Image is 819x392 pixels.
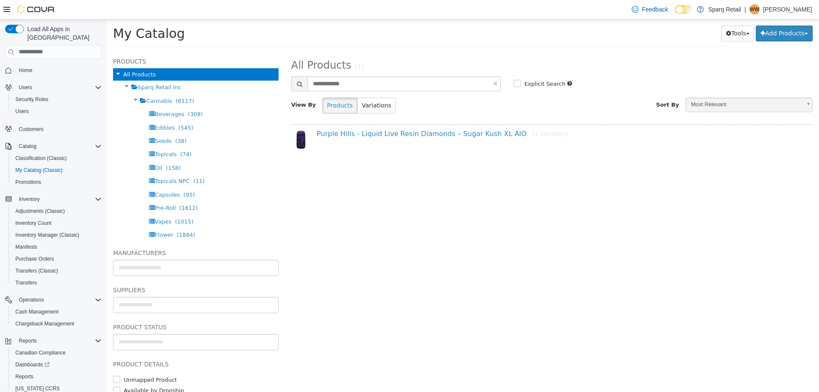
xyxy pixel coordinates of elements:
a: Adjustments (Classic) [12,206,68,216]
span: Transfers (Classic) [15,267,58,274]
span: Reports [15,336,102,346]
span: Sort By [549,82,572,88]
span: (95) [77,172,88,178]
span: Beverages [48,91,78,98]
a: My Catalog (Classic) [12,165,66,175]
span: Chargeback Management [15,320,74,327]
h5: Product Status [6,302,172,313]
button: My Catalog (Classic) [9,164,105,176]
span: Load All Apps in [GEOGRAPHIC_DATA] [24,25,102,42]
button: Variations [250,78,289,94]
button: Transfers [9,277,105,289]
a: Dashboards [9,359,105,371]
button: Canadian Compliance [9,347,105,359]
a: Customers [15,124,47,134]
span: Users [19,84,32,91]
span: Adjustments (Classic) [12,206,102,216]
span: Adjustments (Classic) [15,208,65,215]
a: Users [12,106,32,116]
span: Users [15,108,29,115]
p: [PERSON_NAME] [763,4,812,15]
span: WW [750,4,760,15]
button: Reports [15,336,40,346]
a: Inventory Manager (Classic) [12,230,83,240]
span: Inventory Manager (Classic) [15,232,79,238]
span: Security Roles [12,94,102,105]
span: Reports [12,372,102,382]
button: Users [2,81,105,93]
span: My Catalog (Classic) [15,167,63,174]
span: My Catalog (Classic) [12,165,102,175]
span: Operations [19,296,44,303]
button: Purchase Orders [9,253,105,265]
span: Catalog [15,141,102,151]
span: (309) [81,91,96,98]
span: (545) [72,105,87,111]
span: All Products [185,40,245,52]
img: Cova [17,5,55,14]
span: Manifests [12,242,102,252]
small: [1 variation] [426,111,462,118]
button: Promotions [9,176,105,188]
span: Manifests [15,244,37,250]
span: View By [185,82,209,88]
span: Transfers [15,279,37,286]
button: Security Roles [9,93,105,105]
span: (158) [59,145,74,151]
span: Customers [19,126,44,133]
button: Products [216,78,251,94]
a: Promotions [12,177,45,187]
span: My Catalog [6,6,78,21]
span: Pre-Roll [48,185,69,192]
span: Catalog [19,143,36,150]
label: Explicit Search [415,60,459,69]
button: Inventory Manager (Classic) [9,229,105,241]
p: | [744,4,746,15]
span: (74) [73,131,85,138]
span: Promotions [12,177,102,187]
label: Available by Dropship [15,367,77,375]
button: Tools [615,6,648,22]
button: Inventory [15,194,43,204]
button: Catalog [15,141,40,151]
button: Chargeback Management [9,318,105,330]
span: Feedback [642,5,668,14]
button: Operations [2,294,105,306]
a: Purchase Orders [12,254,58,264]
small: (1) [248,43,257,51]
a: Most Relevant [579,78,706,93]
button: Inventory [2,193,105,205]
button: Cash Management [9,306,105,318]
span: Purchase Orders [12,254,102,264]
span: Edibles [48,105,68,111]
button: Home [2,64,105,76]
span: Canadian Compliance [15,349,66,356]
span: Users [12,106,102,116]
span: Reports [19,337,37,344]
span: Inventory Count [12,218,102,228]
h5: Suppliers [6,265,172,276]
span: Operations [15,295,102,305]
span: All Products [17,52,49,58]
span: Inventory [15,194,102,204]
span: Users [15,82,102,93]
span: Inventory Manager (Classic) [12,230,102,240]
button: Add Products [649,6,706,22]
button: Users [15,82,35,93]
a: Transfers (Classic) [12,266,61,276]
span: Chargeback Management [12,319,102,329]
button: Adjustments (Classic) [9,205,105,217]
span: Purchase Orders [15,256,54,262]
a: Chargeback Management [12,319,78,329]
img: 150 [185,110,204,130]
span: Inventory Count [15,220,52,226]
span: Home [15,65,102,75]
span: Most Relevant [579,78,694,92]
span: Customers [15,123,102,134]
input: Dark Mode [675,5,693,14]
button: Customers [2,122,105,135]
button: Classification (Classic) [9,152,105,164]
span: Reports [15,373,33,380]
h5: Products [6,37,172,47]
span: Dashboards [15,361,49,368]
